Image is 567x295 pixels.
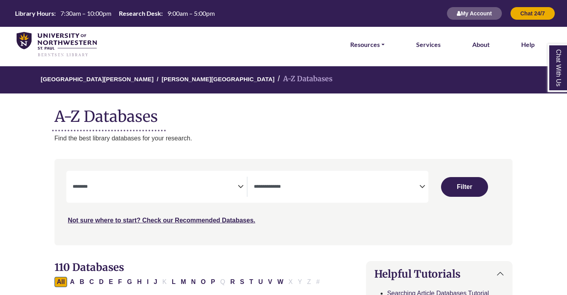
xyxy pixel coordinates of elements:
button: Helpful Tutorials [366,261,512,286]
a: Hours Today [12,9,218,18]
button: Filter Results C [87,277,96,287]
button: All [54,277,67,287]
button: Filter Results R [228,277,237,287]
button: My Account [447,7,502,20]
a: Services [416,39,441,50]
img: library_home [17,32,97,57]
th: Library Hours: [12,9,56,17]
button: Filter Results I [145,277,151,287]
p: Find the best library databases for your research. [54,133,513,144]
div: Alpha-list to filter by first letter of database name [54,278,323,285]
button: Filter Results U [256,277,265,287]
button: Filter Results H [135,277,144,287]
a: Not sure where to start? Check our Recommended Databases. [68,217,255,224]
button: Filter Results J [151,277,160,287]
button: Filter Results D [97,277,106,287]
span: 110 Databases [54,261,124,274]
h1: A-Z Databases [54,101,513,125]
button: Filter Results W [275,277,285,287]
button: Filter Results O [199,277,208,287]
button: Filter Results V [266,277,275,287]
a: My Account [447,10,502,17]
button: Filter Results P [208,277,218,287]
table: Hours Today [12,9,218,17]
a: Resources [350,39,385,50]
button: Filter Results L [169,277,178,287]
button: Chat 24/7 [510,7,555,20]
textarea: Search [254,184,419,190]
span: 9:00am – 5:00pm [167,9,215,17]
a: [PERSON_NAME][GEOGRAPHIC_DATA] [161,75,274,82]
th: Research Desk: [116,9,163,17]
a: [GEOGRAPHIC_DATA][PERSON_NAME] [41,75,154,82]
button: Filter Results A [68,277,77,287]
button: Filter Results F [116,277,124,287]
button: Submit for Search Results [441,177,488,197]
span: 7:30am – 10:00pm [60,9,111,17]
li: A-Z Databases [274,73,332,85]
textarea: Search [73,184,238,190]
button: Filter Results S [238,277,247,287]
a: Chat 24/7 [510,10,555,17]
a: Help [521,39,535,50]
button: Filter Results E [106,277,115,287]
button: Filter Results B [77,277,87,287]
a: About [472,39,490,50]
nav: Search filters [54,159,513,245]
button: Filter Results N [189,277,198,287]
nav: breadcrumb [54,66,513,93]
button: Filter Results M [178,277,188,287]
button: Filter Results T [247,277,255,287]
button: Filter Results G [125,277,134,287]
